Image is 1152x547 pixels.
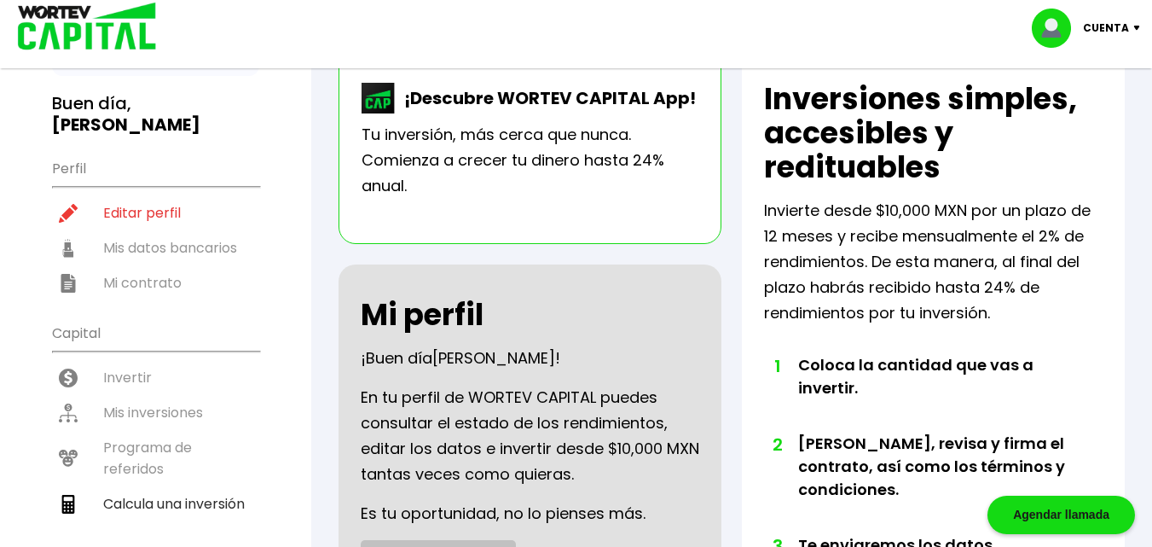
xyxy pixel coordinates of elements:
p: En tu perfil de WORTEV CAPITAL puedes consultar el estado de los rendimientos, editar los datos e... [361,385,699,487]
h3: Buen día, [52,93,259,136]
p: Invierte desde $10,000 MXN por un plazo de 12 meses y recibe mensualmente el 2% de rendimientos. ... [764,198,1103,326]
img: calculadora-icon.17d418c4.svg [59,495,78,514]
img: editar-icon.952d3147.svg [59,204,78,223]
ul: Perfil [52,149,259,300]
li: Coloca la cantidad que vas a invertir. [798,353,1068,432]
img: profile-image [1032,9,1083,48]
p: Tu inversión, más cerca que nunca. Comienza a crecer tu dinero hasta 24% anual. [362,122,698,199]
li: [PERSON_NAME], revisa y firma el contrato, así como los términos y condiciones. [798,432,1068,533]
a: Calcula una inversión [52,486,259,521]
span: 1 [773,353,781,379]
span: [PERSON_NAME] [432,347,555,369]
p: ¡Buen día ! [361,346,560,371]
h2: Mi perfil [361,298,483,332]
img: wortev-capital-app-icon [362,83,396,113]
p: ¡Descubre WORTEV CAPITAL App! [396,85,696,111]
p: Cuenta [1083,15,1129,41]
div: Agendar llamada [987,496,1135,534]
b: [PERSON_NAME] [52,113,200,137]
h2: Inversiones simples, accesibles y redituables [764,82,1103,184]
span: 2 [773,432,781,457]
p: Es tu oportunidad, no lo pienses más. [361,501,645,527]
img: icon-down [1129,26,1152,31]
a: Editar perfil [52,195,259,230]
